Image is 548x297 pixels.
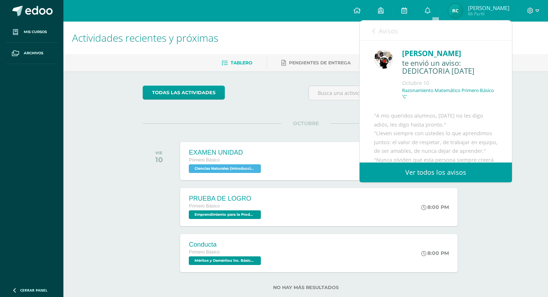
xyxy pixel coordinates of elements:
a: Ver todos los avisos [360,163,512,182]
span: Méritos y Deméritos 1ro. Básico "C" 'C' [189,256,261,265]
span: Ciencias Naturales (Introducción a la Biología) 'C' [189,164,261,173]
span: Mis cursos [24,29,47,35]
span: Archivos [24,50,43,56]
span: Tablero [231,60,252,65]
div: [PERSON_NAME] [402,48,498,59]
img: 26a00f5eb213dc1aa4cded5c7343e6cd.png [448,4,463,18]
div: 10 [155,155,163,164]
span: Mi Perfil [468,11,509,17]
span: Pendientes de entrega [289,60,351,65]
span: Avisos [379,27,398,35]
span: Emprendimiento para la Productividad 'C' [189,210,261,219]
div: Conducta [189,241,263,248]
span: Actividades recientes y próximas [72,31,218,45]
a: todas las Actividades [143,86,225,100]
a: Tablero [222,57,252,69]
div: te envió un aviso: DEDICATORIA FIN DE AÑO [402,59,498,76]
div: EXAMEN UNIDAD [189,149,263,156]
span: Primero Básico [189,157,219,163]
span: Cerrar panel [20,288,48,293]
label: No hay más resultados [143,285,469,290]
span: Primero Básico [189,204,219,209]
div: PRUEBA DE LOGRO [189,195,263,202]
a: Mis cursos [6,22,58,43]
span: OCTUBRE [281,120,330,127]
div: VIE [155,150,163,155]
div: 8:00 PM [421,250,449,256]
span: Primero Básico [189,250,219,255]
img: d172b984f1f79fc296de0e0b277dc562.png [374,50,393,69]
input: Busca una actividad próxima aquí... [309,86,468,100]
span: [PERSON_NAME] [468,4,509,12]
p: Razonamiento Matemático Primero Básico 'C' [402,87,498,100]
a: Archivos [6,43,58,64]
a: Pendientes de entrega [281,57,351,69]
div: Octubre 10 [402,79,498,87]
div: 8:00 PM [421,204,449,210]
